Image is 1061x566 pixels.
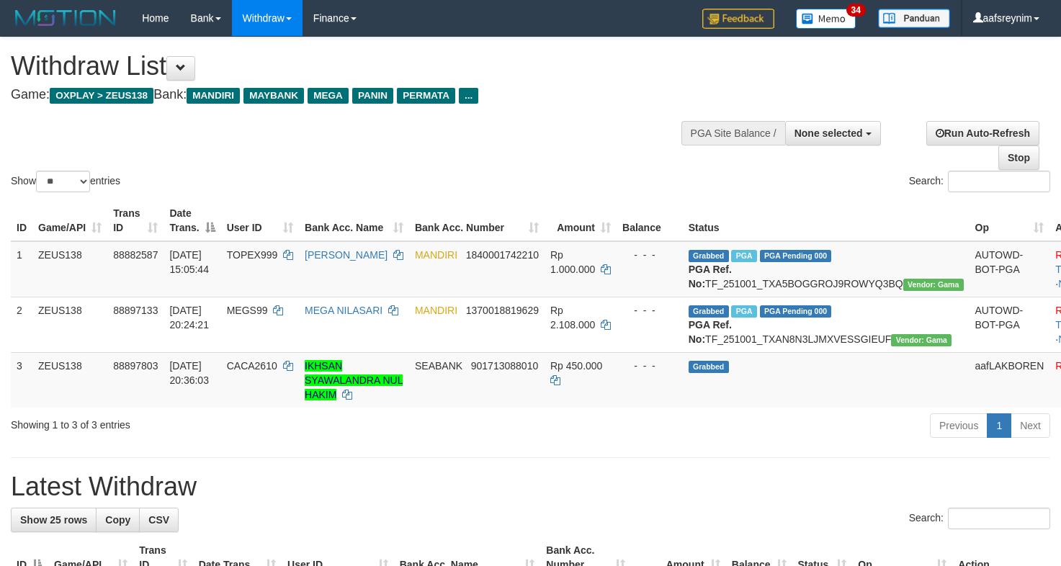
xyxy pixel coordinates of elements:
span: Rp 450.000 [550,360,602,372]
label: Show entries [11,171,120,192]
span: [DATE] 15:05:44 [169,249,209,275]
a: Previous [930,413,988,438]
input: Search: [948,508,1050,529]
th: Balance [617,200,683,241]
a: [PERSON_NAME] [305,249,388,261]
img: panduan.png [878,9,950,28]
span: None selected [794,127,863,139]
th: Bank Acc. Name: activate to sort column ascending [299,200,409,241]
td: TF_251001_TXA5BOGGROJ9ROWYQ3BQ [683,241,970,297]
span: Marked by aafsolysreylen [731,305,756,318]
td: ZEUS138 [32,352,107,408]
span: [DATE] 20:24:21 [169,305,209,331]
span: Grabbed [689,250,729,262]
button: None selected [785,121,881,145]
th: Trans ID: activate to sort column ascending [107,200,164,241]
span: PANIN [352,88,393,104]
h1: Withdraw List [11,52,693,81]
td: aafLAKBOREN [970,352,1050,408]
span: Grabbed [689,305,729,318]
a: Next [1011,413,1050,438]
th: Status [683,200,970,241]
th: Game/API: activate to sort column ascending [32,200,107,241]
div: - - - [622,303,677,318]
th: User ID: activate to sort column ascending [221,200,299,241]
span: 88882587 [113,249,158,261]
th: Date Trans.: activate to sort column descending [164,200,220,241]
span: PGA Pending [760,250,832,262]
a: Run Auto-Refresh [926,121,1039,145]
td: 3 [11,352,32,408]
span: Rp 1.000.000 [550,249,595,275]
span: Copy 1840001742210 to clipboard [466,249,539,261]
div: PGA Site Balance / [681,121,785,145]
span: ... [459,88,478,104]
td: AUTOWD-BOT-PGA [970,297,1050,352]
span: Show 25 rows [20,514,87,526]
span: MEGS99 [227,305,268,316]
span: MANDIRI [415,305,457,316]
a: Stop [998,145,1039,170]
label: Search: [909,508,1050,529]
span: PGA Pending [760,305,832,318]
img: MOTION_logo.png [11,7,120,29]
td: 2 [11,297,32,352]
td: TF_251001_TXAN8N3LJMXVESSGIEUF [683,297,970,352]
span: MANDIRI [187,88,240,104]
label: Search: [909,171,1050,192]
a: MEGA NILASARI [305,305,382,316]
span: Copy [105,514,130,526]
a: IKHSAN SYAWALANDRA NUL HAKIM [305,360,403,400]
h1: Latest Withdraw [11,472,1050,501]
a: Show 25 rows [11,508,97,532]
span: 88897133 [113,305,158,316]
div: - - - [622,359,677,373]
th: Bank Acc. Number: activate to sort column ascending [409,200,545,241]
span: [DATE] 20:36:03 [169,360,209,386]
span: Copy 901713088010 to clipboard [471,360,538,372]
span: MANDIRI [415,249,457,261]
span: 34 [846,4,866,17]
span: Grabbed [689,361,729,373]
span: Vendor URL: https://trx31.1velocity.biz [891,334,952,346]
span: Vendor URL: https://trx31.1velocity.biz [903,279,964,291]
td: ZEUS138 [32,297,107,352]
td: 1 [11,241,32,297]
span: CSV [148,514,169,526]
select: Showentries [36,171,90,192]
span: MEGA [308,88,349,104]
span: Marked by aafnoeunsreypich [731,250,756,262]
a: CSV [139,508,179,532]
span: Rp 2.108.000 [550,305,595,331]
a: 1 [987,413,1011,438]
b: PGA Ref. No: [689,319,732,345]
span: PERMATA [397,88,455,104]
span: CACA2610 [227,360,277,372]
a: Copy [96,508,140,532]
div: Showing 1 to 3 of 3 entries [11,412,431,432]
td: AUTOWD-BOT-PGA [970,241,1050,297]
img: Button%20Memo.svg [796,9,856,29]
span: TOPEX999 [227,249,278,261]
th: Amount: activate to sort column ascending [545,200,617,241]
th: Op: activate to sort column ascending [970,200,1050,241]
span: Copy 1370018819629 to clipboard [466,305,539,316]
h4: Game: Bank: [11,88,693,102]
span: MAYBANK [243,88,304,104]
td: ZEUS138 [32,241,107,297]
span: SEABANK [415,360,462,372]
input: Search: [948,171,1050,192]
div: - - - [622,248,677,262]
span: OXPLAY > ZEUS138 [50,88,153,104]
th: ID [11,200,32,241]
span: 88897803 [113,360,158,372]
img: Feedback.jpg [702,9,774,29]
b: PGA Ref. No: [689,264,732,289]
